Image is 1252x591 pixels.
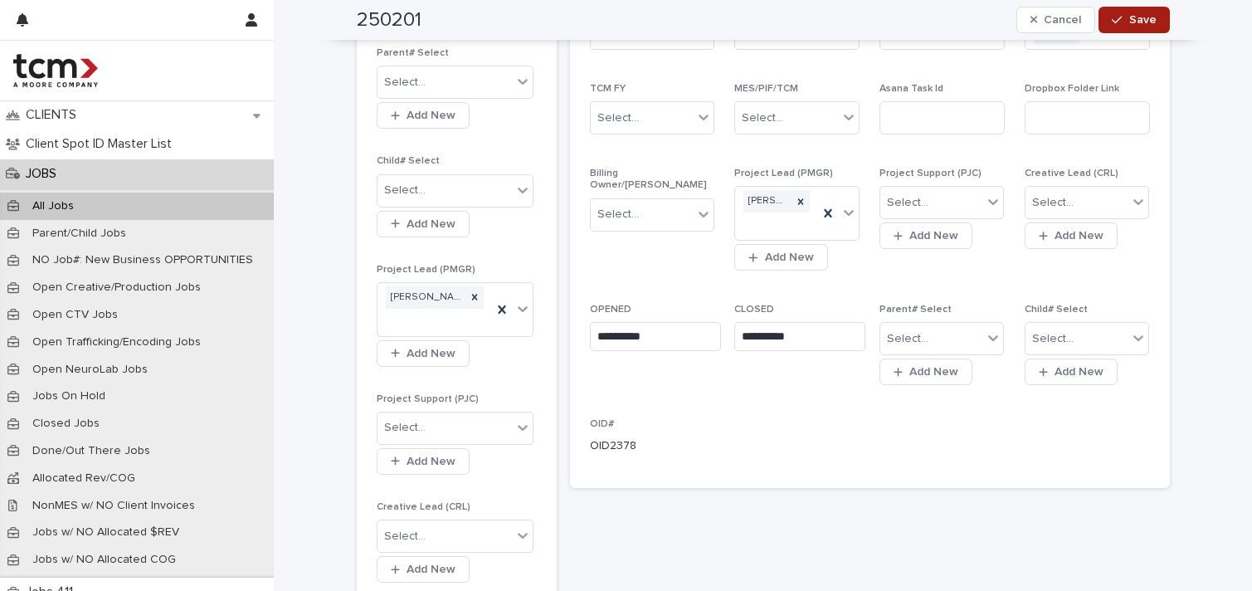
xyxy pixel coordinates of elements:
span: Billing Owner/[PERSON_NAME] [590,169,707,190]
span: Parent# Select [377,48,449,58]
span: Add New [909,230,958,242]
div: Select... [384,528,426,545]
span: Cancel [1044,14,1081,26]
div: Select... [1032,194,1074,212]
span: Add New [407,348,455,359]
span: Child# Select [1025,305,1088,315]
button: Add New [377,340,470,367]
img: 4hMmSqQkux38exxPVZHQ [13,54,98,87]
button: Add New [1025,359,1118,385]
button: Add New [879,222,972,249]
button: Add New [1025,222,1118,249]
span: Child# Select [377,156,440,166]
p: JOBS [19,166,70,182]
button: Save [1099,7,1169,33]
button: Cancel [1016,7,1096,33]
span: Dropbox Folder Link [1025,84,1119,94]
span: Project Support (PJC) [879,169,982,178]
p: Open NeuroLab Jobs [19,363,161,377]
div: Select... [742,110,783,127]
button: Add New [377,102,470,129]
span: Add New [765,252,814,263]
button: Add New [377,211,470,237]
span: Save [1129,14,1157,26]
span: OID# [590,419,614,429]
p: Open Trafficking/Encoding Jobs [19,335,214,349]
span: MES/PIF/TCM [734,84,798,94]
span: Add New [1055,230,1103,242]
span: Add New [407,110,455,121]
span: Add New [407,564,455,575]
span: TCM FY [590,84,626,94]
button: Add New [734,244,827,271]
div: Select... [597,206,639,223]
p: NO Job#: New Business OPPORTUNITIES [19,253,266,267]
span: Creative Lead (CRL) [377,502,470,512]
p: NonMES w/ NO Client Invoices [19,499,208,513]
span: Project Support (PJC) [377,394,479,404]
div: Select... [384,74,426,91]
p: Open CTV Jobs [19,308,131,322]
span: Creative Lead (CRL) [1025,169,1118,178]
span: Parent# Select [879,305,952,315]
p: CLIENTS [19,107,90,123]
p: Allocated Rev/COG [19,471,149,486]
p: Done/Out There Jobs [19,444,163,458]
div: Select... [887,330,928,348]
button: Add New [377,448,470,475]
span: Asana Task Id [879,84,943,94]
span: Add New [909,366,958,378]
p: Closed Jobs [19,417,113,431]
div: Select... [384,182,426,199]
p: Jobs On Hold [19,389,119,403]
h2: 250201 [357,8,421,32]
p: Client Spot ID Master List [19,136,185,152]
button: Add New [879,359,972,385]
span: Add New [407,218,455,230]
div: Select... [1032,330,1074,348]
span: Project Lead (PMGR) [377,265,475,275]
p: Parent/Child Jobs [19,227,139,241]
span: OPENED [590,305,631,315]
div: [PERSON_NAME]-TCM [386,286,465,309]
p: All Jobs [19,199,87,213]
span: Add New [1055,366,1103,378]
span: Project Lead (PMGR) [734,169,833,178]
span: Add New [407,456,455,467]
span: CLOSED [734,305,774,315]
div: Select... [384,419,426,437]
p: Jobs w/ NO Allocated COG [19,553,189,567]
p: OID2378 [590,437,715,455]
p: Jobs w/ NO Allocated $REV [19,525,192,540]
div: Select... [887,194,928,212]
div: Select... [597,110,639,127]
div: [PERSON_NAME]-TCM [743,190,792,212]
p: Open Creative/Production Jobs [19,281,214,295]
button: Add New [377,556,470,583]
